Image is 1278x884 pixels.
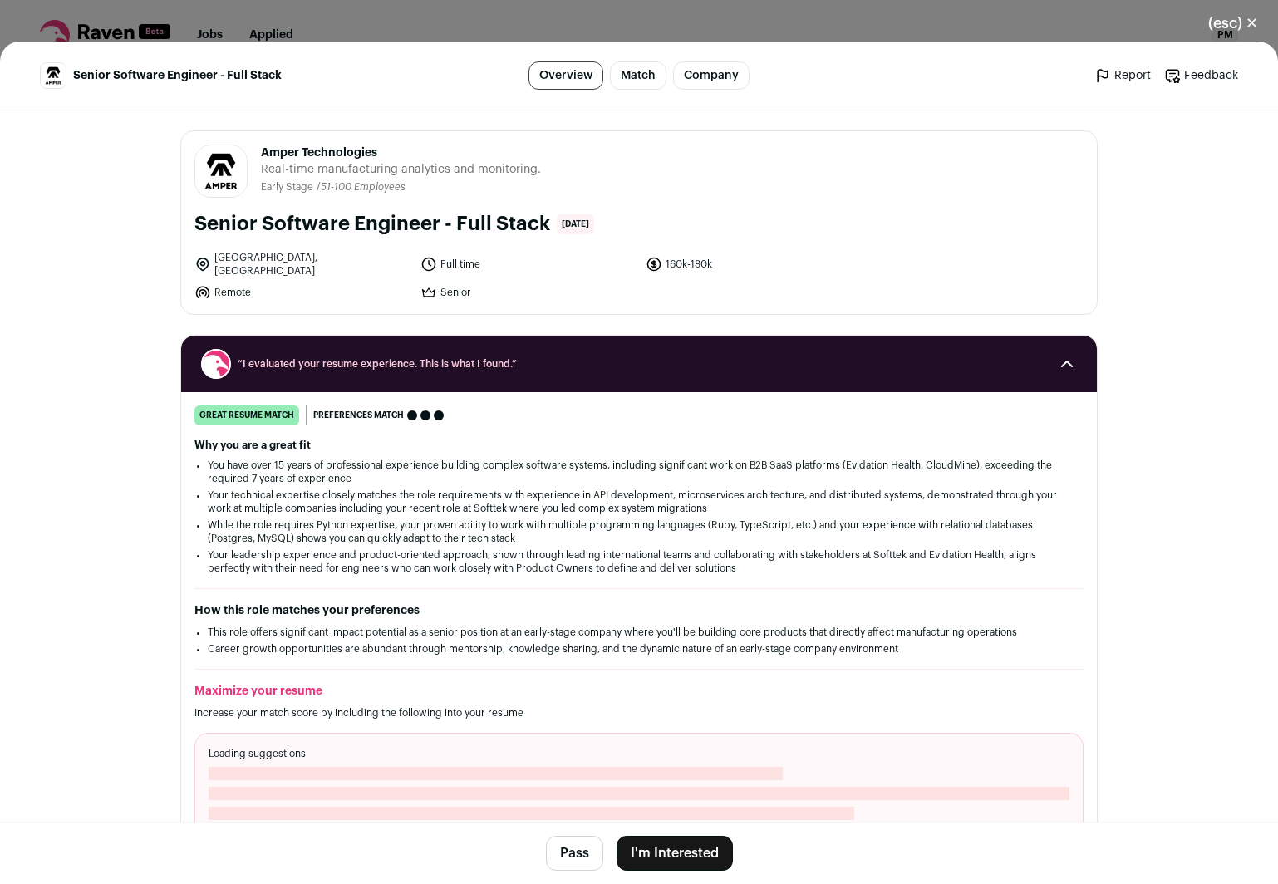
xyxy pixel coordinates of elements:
[261,145,541,161] span: Amper Technologies
[673,61,750,90] a: Company
[1094,67,1151,84] a: Report
[208,626,1070,639] li: This role offers significant impact potential as a senior position at an early-stage company wher...
[420,284,637,301] li: Senior
[208,489,1070,515] li: Your technical expertise closely matches the role requirements with experience in API development...
[1188,5,1278,42] button: Close modal
[194,683,1084,700] h2: Maximize your resume
[194,602,1084,619] h2: How this role matches your preferences
[261,181,317,194] li: Early Stage
[41,63,66,88] img: 0b9821d641fb79189982e83508669972000ecbaf1dae10411229e9f5bfded845.jpg
[610,61,666,90] a: Match
[194,211,550,238] h1: Senior Software Engineer - Full Stack
[1164,67,1238,84] a: Feedback
[195,145,247,197] img: 0b9821d641fb79189982e83508669972000ecbaf1dae10411229e9f5bfded845.jpg
[73,67,282,84] span: Senior Software Engineer - Full Stack
[617,836,733,871] button: I'm Interested
[557,214,594,234] span: [DATE]
[420,251,637,277] li: Full time
[194,284,410,301] li: Remote
[313,407,404,424] span: Preferences match
[194,405,299,425] div: great resume match
[194,733,1084,834] div: Loading suggestions
[546,836,603,871] button: Pass
[528,61,603,90] a: Overview
[238,357,1040,371] span: “I evaluated your resume experience. This is what I found.”
[208,459,1070,485] li: You have over 15 years of professional experience building complex software systems, including si...
[194,251,410,277] li: [GEOGRAPHIC_DATA], [GEOGRAPHIC_DATA]
[194,439,1084,452] h2: Why you are a great fit
[321,182,406,192] span: 51-100 Employees
[317,181,406,194] li: /
[208,642,1070,656] li: Career growth opportunities are abundant through mentorship, knowledge sharing, and the dynamic n...
[208,518,1070,545] li: While the role requires Python expertise, your proven ability to work with multiple programming l...
[208,548,1070,575] li: Your leadership experience and product-oriented approach, shown through leading international tea...
[261,161,541,178] span: Real-time manufacturing analytics and monitoring.
[646,251,862,277] li: 160k-180k
[194,706,1084,719] p: Increase your match score by including the following into your resume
